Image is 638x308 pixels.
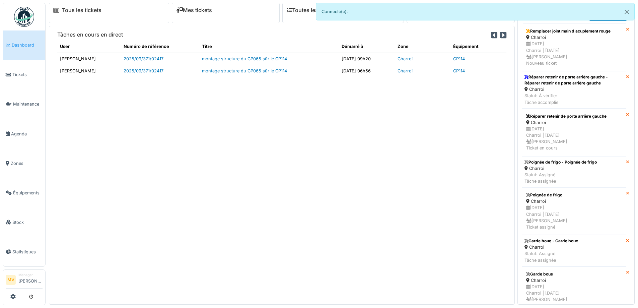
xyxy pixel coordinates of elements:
[3,60,45,89] a: Tickets
[202,56,287,61] a: montage structure du CP065 sûr le CP114
[526,113,622,119] div: Réparer retenir de porte arrière gauche
[522,71,626,109] a: Réparer retenir de porte arrière gauche - Réparer retenir de porte arrière gauche Charroi Statut:...
[124,56,163,61] a: 2025/09/371/02417
[11,131,43,137] span: Agenda
[287,7,337,13] a: Toutes les tâches
[524,86,623,93] div: Charroi
[12,42,43,48] span: Dashboard
[524,172,597,184] div: Statut: Assigné Tâche assignée
[121,41,200,53] th: Numéro de référence
[12,71,43,78] span: Tickets
[526,28,622,34] div: Remplacer joint main d acuplement rouge
[526,277,622,284] div: Charroi
[124,68,163,73] a: 2025/09/371/02417
[526,41,622,66] div: [DATE] Charroi | [DATE] [PERSON_NAME] Nouveau ticket
[3,237,45,266] a: Statistiques
[524,165,597,172] div: Charroi
[13,190,43,196] span: Équipements
[18,272,43,287] li: [PERSON_NAME]
[57,65,121,77] td: [PERSON_NAME]
[453,56,465,61] a: CP114
[398,68,413,73] a: Charroi
[522,156,626,188] a: Poignée de frigo - Poignée de frigo Charroi Statut: AssignéTâche assignée
[526,192,622,198] div: Poignée de frigo
[522,187,626,235] a: Poignée de frigo Charroi [DATE]Charroi | [DATE] [PERSON_NAME]Ticket assigné
[176,7,212,13] a: Mes tickets
[526,198,622,204] div: Charroi
[522,23,626,71] a: Remplacer joint main d acuplement rouge Charroi [DATE]Charroi | [DATE] [PERSON_NAME]Nouveau ticket
[3,148,45,178] a: Zones
[11,160,43,167] span: Zones
[339,53,395,65] td: [DATE] 09h20
[524,238,578,244] div: Garde boue - Garde boue
[522,235,626,266] a: Garde boue - Garde boue Charroi Statut: AssignéTâche assignée
[3,119,45,148] a: Agenda
[524,244,578,250] div: Charroi
[13,101,43,107] span: Maintenance
[524,93,623,105] div: Statut: À vérifier Tâche accomplie
[524,159,597,165] div: Poignée de frigo - Poignée de frigo
[339,65,395,77] td: [DATE] 06h56
[522,109,626,156] a: Réparer retenir de porte arrière gauche Charroi [DATE]Charroi | [DATE] [PERSON_NAME]Ticket en cours
[450,41,506,53] th: Équipement
[3,30,45,60] a: Dashboard
[398,56,413,61] a: Charroi
[524,74,623,86] div: Réparer retenir de porte arrière gauche - Réparer retenir de porte arrière gauche
[526,34,622,41] div: Charroi
[18,272,43,278] div: Manager
[453,68,465,73] a: CP114
[57,53,121,65] td: [PERSON_NAME]
[6,272,43,289] a: MV Manager[PERSON_NAME]
[524,250,578,263] div: Statut: Assigné Tâche assignée
[12,219,43,226] span: Stock
[526,271,622,277] div: Garde boue
[526,204,622,230] div: [DATE] Charroi | [DATE] [PERSON_NAME] Ticket assigné
[526,119,622,126] div: Charroi
[202,68,287,73] a: montage structure du CP065 sûr le CP114
[526,126,622,151] div: [DATE] Charroi | [DATE] [PERSON_NAME] Ticket en cours
[3,178,45,207] a: Équipements
[339,41,395,53] th: Démarré à
[395,41,451,53] th: Zone
[199,41,339,53] th: Titre
[14,7,34,27] img: Badge_color-CXgf-gQk.svg
[57,32,123,38] h6: Tâches en cours en direct
[3,207,45,237] a: Stock
[6,275,16,285] li: MV
[3,89,45,119] a: Maintenance
[60,44,70,49] span: translation missing: fr.shared.user
[619,3,634,21] button: Close
[316,3,635,20] div: Connecté(e).
[12,249,43,255] span: Statistiques
[62,7,101,13] a: Tous les tickets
